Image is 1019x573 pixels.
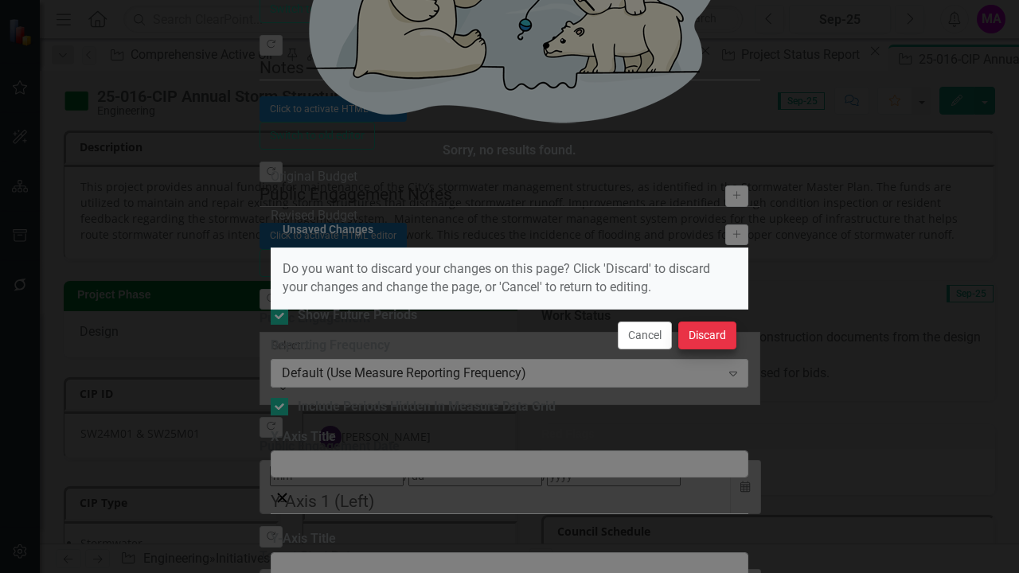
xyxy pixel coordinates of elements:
[36,93,494,112] li: Bid opening will occur on [DATE].
[36,36,494,74] li: City staff have approved the 100% construction documents from the design consultant.
[36,74,494,93] li: The project is currently being advertised for bids.
[4,6,78,20] strong: Work Status
[283,224,373,236] div: Unsaved Changes
[271,248,748,309] div: Do you want to discard your changes on this page? Click 'Discard' to discard your changes and cha...
[678,322,736,349] button: Discard
[618,322,672,349] button: Cancel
